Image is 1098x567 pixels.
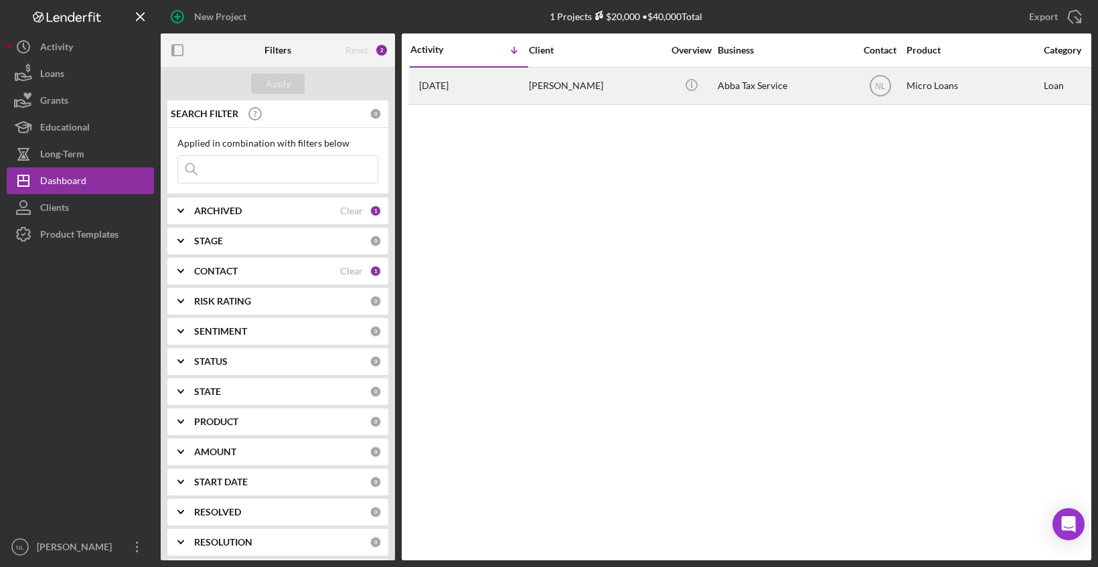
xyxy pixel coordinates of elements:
[370,235,382,247] div: 0
[370,476,382,488] div: 0
[370,355,382,368] div: 0
[161,3,260,30] button: New Project
[194,266,238,276] b: CONTACT
[264,45,291,56] b: Filters
[375,44,388,57] div: 2
[345,45,368,56] div: Reset
[340,266,363,276] div: Clear
[370,506,382,518] div: 0
[1016,3,1091,30] button: Export
[875,82,886,91] text: NL
[40,167,86,197] div: Dashboard
[7,60,154,87] button: Loans
[7,141,154,167] button: Long-Term
[419,80,449,91] time: 2025-09-09 18:15
[370,108,382,120] div: 0
[370,536,382,548] div: 0
[194,206,242,216] b: ARCHIVED
[529,45,663,56] div: Client
[7,114,154,141] button: Educational
[370,295,382,307] div: 0
[907,68,1040,104] div: Micro Loans
[340,206,363,216] div: Clear
[16,544,25,551] text: NL
[370,386,382,398] div: 0
[370,205,382,217] div: 1
[194,296,251,307] b: RISK RATING
[7,87,154,114] button: Grants
[370,416,382,428] div: 0
[370,446,382,458] div: 0
[370,325,382,337] div: 0
[194,447,236,457] b: AMOUNT
[410,44,469,55] div: Activity
[7,221,154,248] button: Product Templates
[40,221,119,251] div: Product Templates
[592,11,640,22] div: $20,000
[177,138,378,149] div: Applied in combination with filters below
[194,537,252,548] b: RESOLUTION
[171,108,238,119] b: SEARCH FILTER
[529,68,663,104] div: [PERSON_NAME]
[194,416,238,427] b: PRODUCT
[194,477,248,487] b: START DATE
[7,194,154,221] button: Clients
[40,141,84,171] div: Long-Term
[718,45,852,56] div: Business
[7,33,154,60] button: Activity
[266,74,291,94] div: Apply
[550,11,702,22] div: 1 Projects • $40,000 Total
[855,45,905,56] div: Contact
[40,87,68,117] div: Grants
[194,236,223,246] b: STAGE
[40,60,64,90] div: Loans
[194,507,241,517] b: RESOLVED
[370,265,382,277] div: 1
[718,68,852,104] div: Abba Tax Service
[251,74,305,94] button: Apply
[40,194,69,224] div: Clients
[40,33,73,64] div: Activity
[7,167,154,194] button: Dashboard
[194,356,228,367] b: STATUS
[7,534,154,560] button: NL[PERSON_NAME]
[194,326,247,337] b: SENTIMENT
[194,386,221,397] b: STATE
[33,534,121,564] div: [PERSON_NAME]
[907,45,1040,56] div: Product
[666,45,716,56] div: Overview
[1029,3,1058,30] div: Export
[194,3,246,30] div: New Project
[1052,508,1085,540] div: Open Intercom Messenger
[40,114,90,144] div: Educational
